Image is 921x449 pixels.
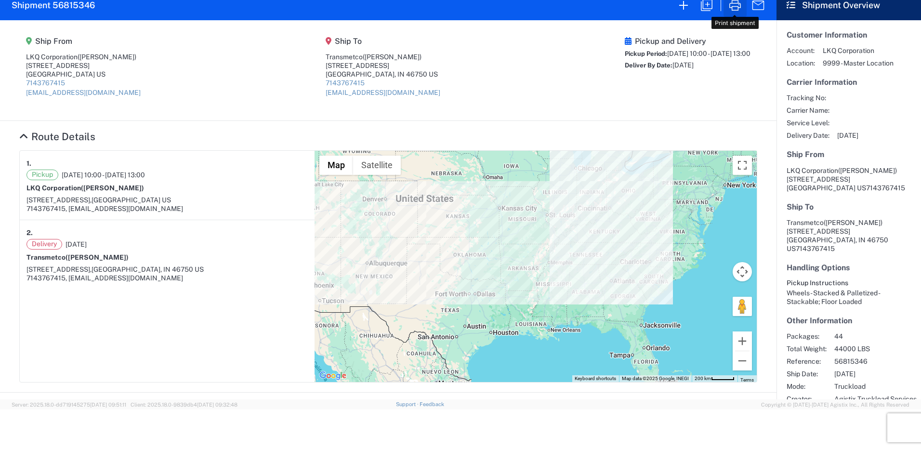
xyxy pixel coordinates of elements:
h5: Other Information [787,316,911,325]
strong: 1. [26,158,31,170]
span: Pickup [26,170,58,180]
strong: 2. [26,227,33,239]
button: Show satellite imagery [353,156,401,175]
span: ([PERSON_NAME]) [81,184,144,192]
span: Ship Date: [787,370,827,378]
span: Delivery Date: [787,131,829,140]
a: [EMAIL_ADDRESS][DOMAIN_NAME] [326,89,440,96]
span: [DATE] 10:00 - [DATE] 13:00 [667,50,750,57]
div: Wheels - Stacked & Palletized - Stackable; Floor Loaded [787,289,911,306]
address: [GEOGRAPHIC_DATA], IN 46750 US [787,218,911,253]
a: Support [396,401,420,407]
span: 44 [834,332,917,341]
span: [DATE] [834,370,917,378]
span: Transmetco [STREET_ADDRESS] [787,219,882,235]
span: 7143767415 [796,245,835,252]
span: 44000 LBS [834,344,917,353]
h6: Pickup Instructions [787,279,911,287]
span: Mode: [787,382,827,391]
button: Show street map [319,156,353,175]
div: 7143767415, [EMAIL_ADDRESS][DOMAIN_NAME] [26,204,308,213]
div: LKQ Corporation [26,53,141,61]
button: Toggle fullscreen view [733,156,752,175]
span: 200 km [695,376,711,381]
span: Creator: [787,395,827,403]
h5: Carrier Information [787,78,911,87]
a: Hide Details [19,131,95,143]
span: Packages: [787,332,827,341]
span: Copyright © [DATE]-[DATE] Agistix Inc., All Rights Reserved [761,400,909,409]
a: Open this area in Google Maps (opens a new window) [317,370,349,382]
span: [DATE] [66,240,87,249]
span: ([PERSON_NAME]) [838,167,897,174]
span: Delivery [26,239,62,250]
h5: Ship From [26,37,141,46]
span: Carrier Name: [787,106,829,115]
span: Tracking No: [787,93,829,102]
span: [DATE] 09:32:48 [197,402,237,408]
span: [GEOGRAPHIC_DATA], IN 46750 US [92,265,204,273]
h5: Handling Options [787,263,911,272]
span: Location: [787,59,815,67]
h5: Ship From [787,150,911,159]
span: Service Level: [787,119,829,127]
span: 7143767415 [866,184,905,192]
div: Transmetco [326,53,440,61]
span: [STREET_ADDRESS] [787,175,850,183]
span: [DATE] 10:00 - [DATE] 13:00 [62,171,145,179]
span: 56815346 [834,357,917,366]
a: 7143767415 [26,79,65,87]
button: Zoom in [733,331,752,351]
span: [DATE] [672,61,694,69]
a: Terms [740,377,754,383]
span: [DATE] [837,131,858,140]
span: ([PERSON_NAME]) [78,53,136,61]
span: [STREET_ADDRESS], [26,196,92,204]
span: LKQ Corporation [787,167,838,174]
span: Server: 2025.18.0-dd719145275 [12,402,126,408]
span: 9999 - Master Location [823,59,894,67]
span: [STREET_ADDRESS], [26,265,92,273]
address: [GEOGRAPHIC_DATA] US [787,166,911,192]
h5: Pickup and Delivery [625,37,750,46]
strong: Transmetco [26,253,129,261]
span: [GEOGRAPHIC_DATA] US [92,196,171,204]
button: Map camera controls [733,262,752,281]
span: ([PERSON_NAME]) [66,253,129,261]
h5: Customer Information [787,30,911,40]
span: Deliver By Date: [625,62,672,69]
div: 7143767415, [EMAIL_ADDRESS][DOMAIN_NAME] [26,274,308,282]
button: Drag Pegman onto the map to open Street View [733,297,752,316]
img: Google [317,370,349,382]
button: Zoom out [733,351,752,370]
span: Agistix Truckload Services [834,395,917,403]
span: [DATE] 09:51:11 [90,402,126,408]
button: Map Scale: 200 km per 45 pixels [692,375,737,382]
span: Account: [787,46,815,55]
span: Client: 2025.18.0-9839db4 [131,402,237,408]
div: [GEOGRAPHIC_DATA], IN 46750 US [326,70,440,79]
span: ([PERSON_NAME]) [363,53,421,61]
a: Feedback [420,401,444,407]
span: Truckload [834,382,917,391]
span: Total Weight: [787,344,827,353]
span: Pickup Period: [625,50,667,57]
a: 7143767415 [326,79,365,87]
button: Keyboard shortcuts [575,375,616,382]
span: Map data ©2025 Google, INEGI [622,376,689,381]
div: [STREET_ADDRESS] [326,61,440,70]
div: [STREET_ADDRESS] [26,61,141,70]
span: ([PERSON_NAME]) [824,219,882,226]
h5: Ship To [787,202,911,211]
span: Reference: [787,357,827,366]
h5: Ship To [326,37,440,46]
a: [EMAIL_ADDRESS][DOMAIN_NAME] [26,89,141,96]
span: LKQ Corporation [823,46,894,55]
div: [GEOGRAPHIC_DATA] US [26,70,141,79]
strong: LKQ Corporation [26,184,144,192]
